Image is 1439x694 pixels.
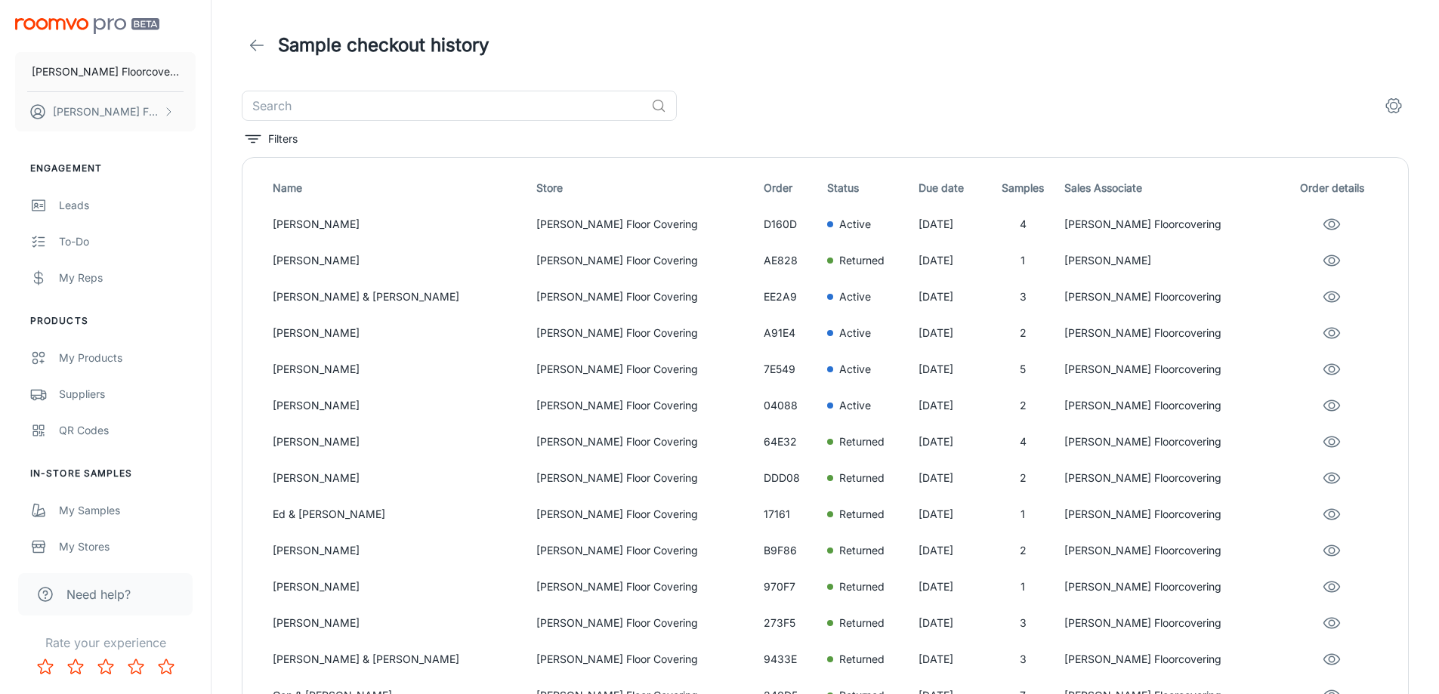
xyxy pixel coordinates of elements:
th: Samples [987,170,1058,206]
button: eye [1317,608,1347,638]
p: DDD08 [764,470,815,486]
th: Due date [912,170,988,206]
p: [PERSON_NAME] Floor Covering [536,578,752,595]
p: Returned [839,470,885,486]
p: [PERSON_NAME] & [PERSON_NAME] [273,288,524,305]
p: 273F5 [764,615,815,631]
button: eye [1317,644,1347,674]
p: 5 [993,361,1052,378]
p: 64E32 [764,433,815,450]
p: [PERSON_NAME] Floor Covering [536,506,752,523]
p: [DATE] [919,470,982,486]
p: 1 [993,252,1052,269]
p: [PERSON_NAME] Floor Covering [536,542,752,559]
div: My Reps [59,270,196,286]
p: [PERSON_NAME] Floorcovering [1064,470,1274,486]
button: Rate 3 star [91,652,121,682]
p: 3 [993,651,1052,668]
p: [PERSON_NAME] Floor Covering [536,216,752,233]
button: filter [242,127,301,151]
button: Rate 2 star [60,652,91,682]
p: Active [839,325,871,341]
p: [DATE] [919,325,982,341]
p: 1 [993,506,1052,523]
p: Ed & [PERSON_NAME] [273,506,524,523]
button: eye [1317,209,1347,239]
p: [PERSON_NAME] [273,615,524,631]
p: B9F86 [764,542,815,559]
p: [DATE] [919,506,982,523]
p: [PERSON_NAME] Floor Covering [536,361,752,378]
p: [PERSON_NAME] [273,578,524,595]
div: My Products [59,350,196,366]
button: eye [1317,318,1347,348]
p: [PERSON_NAME] [273,216,524,233]
p: 17161 [764,506,815,523]
p: [PERSON_NAME] Floorcovering [1064,615,1274,631]
button: columns [1379,91,1409,121]
div: My Stores [59,538,196,555]
p: Returned [839,433,885,450]
p: [PERSON_NAME] Floor Covering [536,288,752,305]
p: D160D [764,216,815,233]
p: [PERSON_NAME] Floorcovering [1064,216,1274,233]
p: [DATE] [919,361,982,378]
p: [DATE] [919,615,982,631]
p: 4 [993,433,1052,450]
p: [DATE] [919,397,982,414]
p: A91E4 [764,325,815,341]
th: Name [255,170,530,206]
p: [DATE] [919,252,982,269]
p: [PERSON_NAME] [273,433,524,450]
p: [PERSON_NAME] Floorcovering [1064,433,1274,450]
p: [PERSON_NAME] & [PERSON_NAME] [273,651,524,668]
button: [PERSON_NAME] Floorcovering [15,92,196,131]
p: Returned [839,651,885,668]
p: Active [839,361,871,378]
p: 3 [993,615,1052,631]
p: [PERSON_NAME] Floor Covering [536,325,752,341]
p: Active [839,288,871,305]
p: Returned [839,578,885,595]
p: AE828 [764,252,815,269]
p: [PERSON_NAME] Floorcovering [1064,361,1274,378]
button: Rate 5 star [151,652,181,682]
p: [DATE] [919,288,982,305]
p: [DATE] [919,433,982,450]
p: [PERSON_NAME] Floorcovering [1064,325,1274,341]
button: eye [1317,282,1347,312]
p: [DATE] [919,542,982,559]
p: 2 [993,542,1052,559]
div: Leads [59,197,196,214]
p: 04088 [764,397,815,414]
img: Roomvo PRO Beta [15,18,159,34]
p: [DATE] [919,216,982,233]
button: eye [1317,499,1347,529]
button: eye [1317,572,1347,602]
button: eye [1317,535,1347,566]
div: To-do [59,233,196,250]
p: [PERSON_NAME] Floorcovering [1064,651,1274,668]
p: [PERSON_NAME] Floor Covering [536,470,752,486]
p: Returned [839,506,885,523]
th: Status [821,170,912,206]
p: Active [839,397,871,414]
p: 2 [993,397,1052,414]
p: [PERSON_NAME] Floorcovering [1064,397,1274,414]
h1: Sample checkout history [278,32,489,59]
p: [PERSON_NAME] Floor Covering [536,615,752,631]
p: 4 [993,216,1052,233]
p: [DATE] [919,578,982,595]
p: [PERSON_NAME] Floor Covering [536,433,752,450]
p: 1 [993,578,1052,595]
span: Need help? [66,585,131,603]
button: Rate 1 star [30,652,60,682]
th: Order [758,170,821,206]
th: Store [530,170,758,206]
p: Returned [839,252,885,269]
button: eye [1317,245,1347,276]
button: eye [1317,354,1347,384]
div: My Samples [59,502,196,519]
p: [PERSON_NAME] [273,470,524,486]
p: EE2A9 [764,288,815,305]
